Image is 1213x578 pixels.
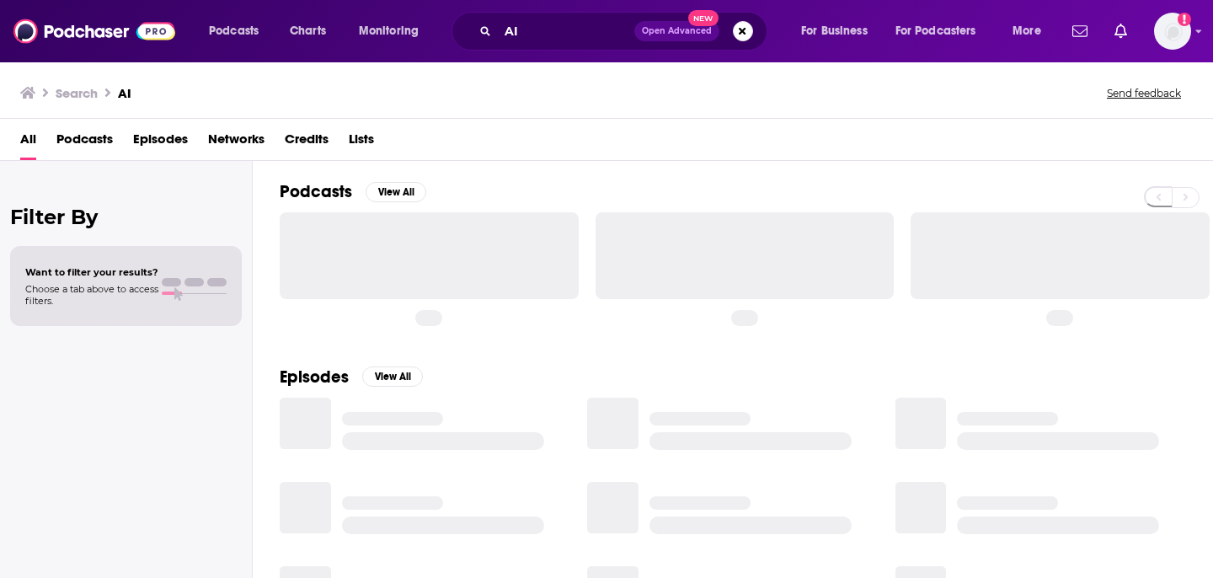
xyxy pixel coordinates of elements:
[366,182,426,202] button: View All
[1001,18,1062,45] button: open menu
[895,19,976,43] span: For Podcasters
[285,126,329,160] a: Credits
[1108,17,1134,45] a: Show notifications dropdown
[362,367,423,387] button: View All
[1066,17,1094,45] a: Show notifications dropdown
[279,18,336,45] a: Charts
[642,27,712,35] span: Open Advanced
[347,18,441,45] button: open menu
[133,126,188,160] a: Episodes
[1154,13,1191,50] button: Show profile menu
[10,205,242,229] h2: Filter By
[884,18,1001,45] button: open menu
[349,126,374,160] a: Lists
[25,283,158,307] span: Choose a tab above to access filters.
[56,85,98,101] h3: Search
[634,21,719,41] button: Open AdvancedNew
[280,181,352,202] h2: Podcasts
[1013,19,1041,43] span: More
[280,367,423,388] a: EpisodesView All
[197,18,281,45] button: open menu
[1102,86,1186,100] button: Send feedback
[13,15,175,47] img: Podchaser - Follow, Share and Rate Podcasts
[468,12,783,51] div: Search podcasts, credits, & more...
[1154,13,1191,50] span: Logged in as high10media
[290,19,326,43] span: Charts
[1154,13,1191,50] img: User Profile
[688,10,719,26] span: New
[359,19,419,43] span: Monitoring
[801,19,868,43] span: For Business
[789,18,889,45] button: open menu
[25,266,158,278] span: Want to filter your results?
[1178,13,1191,26] svg: Add a profile image
[209,19,259,43] span: Podcasts
[280,181,426,202] a: PodcastsView All
[20,126,36,160] a: All
[118,85,131,101] h3: AI
[56,126,113,160] a: Podcasts
[208,126,265,160] a: Networks
[498,18,634,45] input: Search podcasts, credits, & more...
[280,367,349,388] h2: Episodes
